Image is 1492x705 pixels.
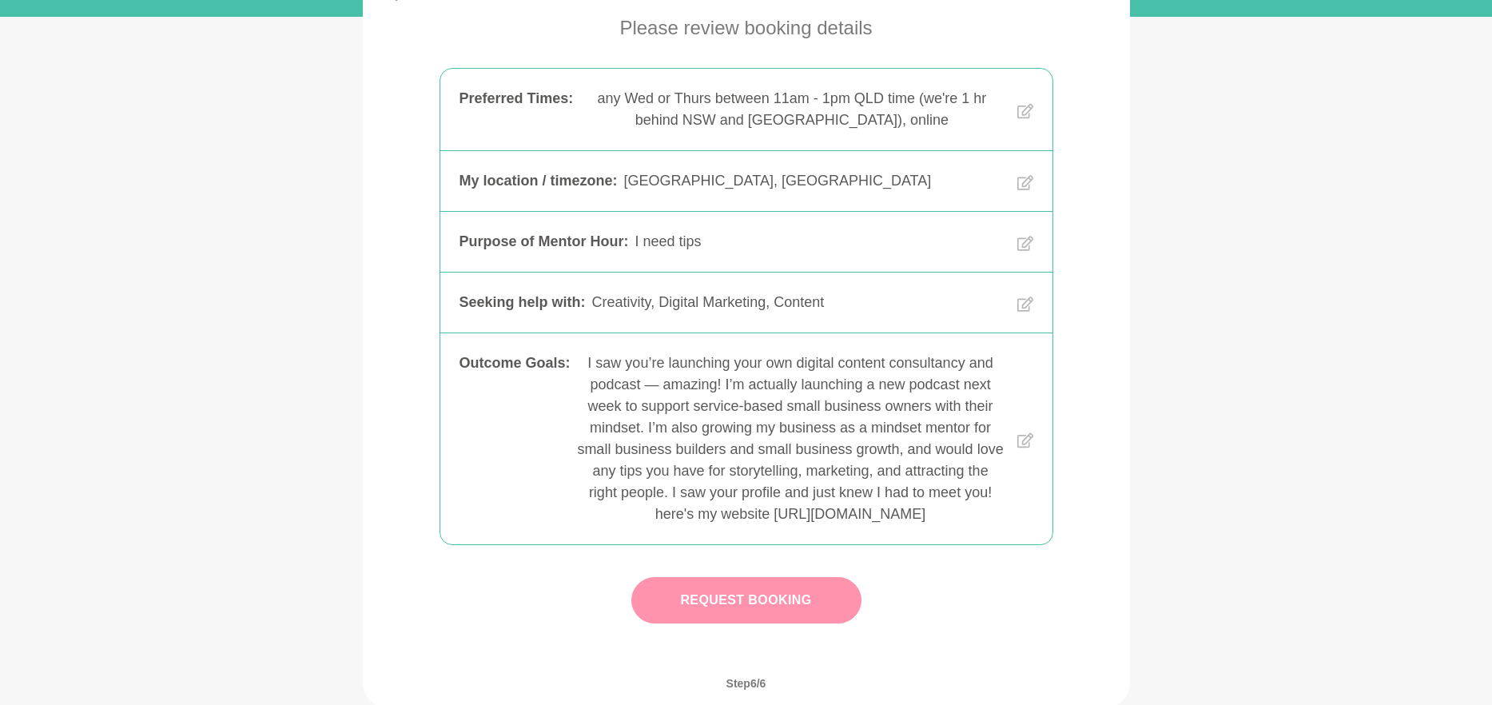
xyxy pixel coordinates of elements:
[460,231,629,253] div: Purpose of Mentor Hour :
[631,577,861,623] button: Request Booking
[577,352,1005,525] div: I saw you’re launching your own digital content consultancy and podcast — amazing! I’m actually l...
[635,231,1005,253] div: I need tips
[592,292,1005,313] div: Creativity, Digital Marketing, Content
[624,170,1005,192] div: [GEOGRAPHIC_DATA], [GEOGRAPHIC_DATA]
[460,292,586,313] div: Seeking help with :
[460,170,618,192] div: My location / timezone :
[460,352,571,525] div: Outcome Goals :
[460,88,574,131] div: Preferred Times :
[619,14,872,42] p: Please review booking details
[579,88,1004,131] div: any Wed or Thurs between 11am - 1pm QLD time (we're 1 hr behind NSW and [GEOGRAPHIC_DATA]), online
